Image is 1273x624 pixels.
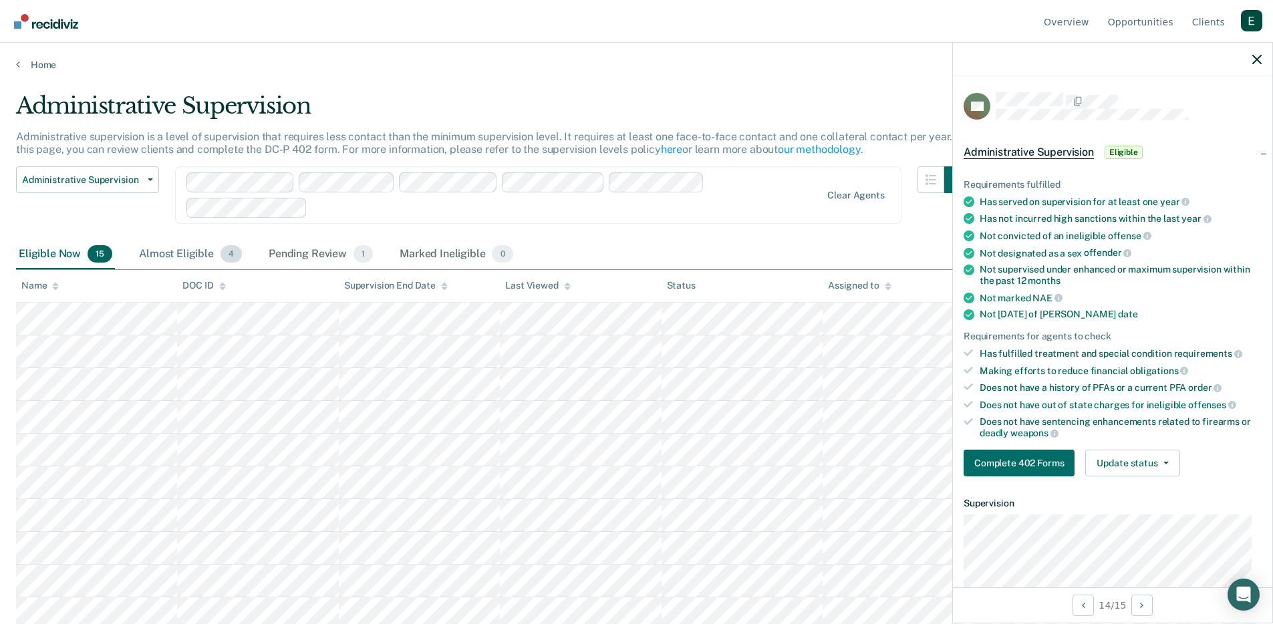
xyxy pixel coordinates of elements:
a: Home [16,59,1257,71]
dt: Supervision [964,498,1262,509]
span: months [1028,275,1060,286]
p: Administrative supervision is a level of supervision that requires less contact than the minimum ... [16,130,969,156]
div: 14 / 15 [953,587,1272,623]
div: Does not have a history of PFAs or a current PFA order [980,381,1262,394]
div: Eligible Now [16,240,115,269]
div: Marked Ineligible [397,240,516,269]
div: Not marked [980,292,1262,304]
span: 15 [88,245,112,263]
div: Has not incurred high sanctions within the last [980,212,1262,224]
div: DOC ID [182,280,225,291]
button: Complete 402 Forms [964,450,1075,476]
div: Administrative SupervisionEligible [953,131,1272,174]
div: Last Viewed [505,280,570,291]
span: year [1160,196,1189,207]
div: Does not have out of state charges for ineligible [980,399,1262,411]
span: 1 [353,245,373,263]
div: Making efforts to reduce financial [980,365,1262,377]
div: Name [21,280,59,291]
span: offenses [1188,400,1236,410]
button: Update status [1085,450,1179,476]
div: Almost Eligible [136,240,245,269]
button: Previous Opportunity [1073,595,1094,616]
div: Not supervised under enhanced or maximum supervision within the past 12 [980,264,1262,287]
div: Status [667,280,696,291]
a: our methodology [778,143,861,156]
span: 4 [221,245,242,263]
span: Administrative Supervision [964,146,1094,159]
div: Supervision End Date [344,280,448,291]
div: Open Intercom Messenger [1228,579,1260,611]
span: offense [1108,230,1151,241]
div: Assigned to [828,280,891,291]
div: Does not have sentencing enhancements related to firearms or deadly [980,416,1262,439]
div: Requirements for agents to check [964,331,1262,342]
div: Administrative Supervision [16,92,971,130]
div: Requirements fulfilled [964,179,1262,190]
span: 0 [492,245,513,263]
img: Recidiviz [14,14,78,29]
span: year [1181,213,1211,224]
button: Next Opportunity [1131,595,1153,616]
span: weapons [1010,428,1058,438]
span: Eligible [1105,146,1143,159]
div: Pending Review [266,240,376,269]
a: here [661,143,682,156]
span: date [1118,309,1137,319]
button: Profile dropdown button [1241,10,1262,31]
div: Not [DATE] of [PERSON_NAME] [980,309,1262,320]
div: Not convicted of an ineligible [980,230,1262,242]
div: Has served on supervision for at least one [980,196,1262,208]
a: Navigate to form link [964,450,1080,476]
div: Clear agents [827,190,884,201]
span: Administrative Supervision [22,174,142,186]
span: offender [1084,247,1132,258]
div: Not designated as a sex [980,247,1262,259]
span: NAE [1032,293,1062,303]
span: requirements [1174,348,1242,359]
span: obligations [1130,365,1188,376]
div: Has fulfilled treatment and special condition [980,347,1262,359]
